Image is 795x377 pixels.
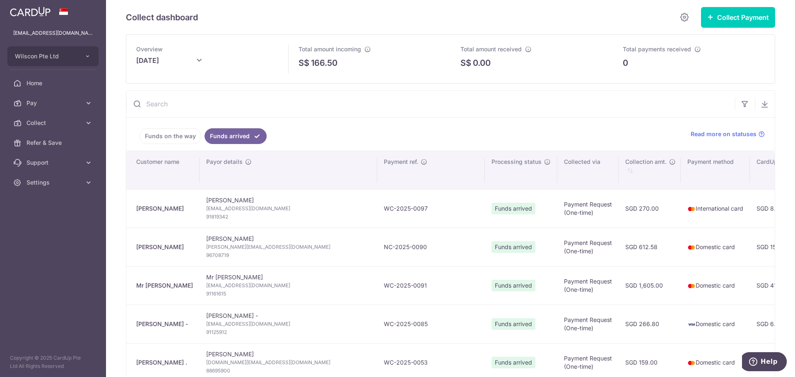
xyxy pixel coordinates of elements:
td: Domestic card [681,266,750,305]
span: [DOMAIN_NAME][EMAIL_ADDRESS][DOMAIN_NAME] [206,358,371,367]
div: [PERSON_NAME] [136,243,193,251]
span: Help [19,6,36,13]
td: SGD 612.58 [619,228,681,266]
span: Read more on statuses [691,130,756,138]
span: Pay [26,99,81,107]
td: Payment Request (One-time) [557,228,619,266]
span: Collection amt. [625,158,667,166]
span: Payment ref. [384,158,418,166]
span: Payor details [206,158,243,166]
span: 88695900 [206,367,371,375]
div: [PERSON_NAME] [136,204,193,213]
p: 0.00 [473,57,491,69]
span: S$ [460,57,471,69]
th: Payment method [681,151,750,189]
div: [PERSON_NAME] . [136,358,193,367]
span: 91125912 [206,328,371,336]
input: Search [126,91,735,117]
td: [PERSON_NAME] - [200,305,377,343]
td: Payment Request (One-time) [557,189,619,228]
span: 96708719 [206,251,371,259]
span: [EMAIL_ADDRESS][DOMAIN_NAME] [206,204,371,213]
span: Support [26,158,81,167]
span: Collect [26,119,81,127]
td: SGD 270.00 [619,189,681,228]
span: Funds arrived [491,357,535,368]
img: mastercard-sm-87a3fd1e0bddd137fecb07648320f44c262e2538e7db6024463105ddbc961eb2.png [687,282,696,290]
span: Total amount received [460,46,522,53]
td: SGD 266.80 [619,305,681,343]
span: [EMAIL_ADDRESS][DOMAIN_NAME] [206,320,371,328]
td: [PERSON_NAME] [200,228,377,266]
th: Collected via [557,151,619,189]
span: Total amount incoming [299,46,361,53]
td: Domestic card [681,228,750,266]
span: Processing status [491,158,542,166]
td: WC-2025-0085 [377,305,485,343]
img: mastercard-sm-87a3fd1e0bddd137fecb07648320f44c262e2538e7db6024463105ddbc961eb2.png [687,205,696,213]
td: Domestic card [681,305,750,343]
td: SGD 1,605.00 [619,266,681,305]
span: Funds arrived [491,241,535,253]
span: [EMAIL_ADDRESS][DOMAIN_NAME] [206,281,371,290]
p: 166.50 [311,57,337,69]
div: Mr [PERSON_NAME] [136,281,193,290]
td: NC-2025-0090 [377,228,485,266]
p: 0 [623,57,628,69]
span: Overview [136,46,163,53]
span: [PERSON_NAME][EMAIL_ADDRESS][DOMAIN_NAME] [206,243,371,251]
img: mastercard-sm-87a3fd1e0bddd137fecb07648320f44c262e2538e7db6024463105ddbc961eb2.png [687,243,696,252]
td: International card [681,189,750,228]
span: Funds arrived [491,280,535,291]
span: Home [26,79,81,87]
span: Funds arrived [491,318,535,330]
img: visa-sm-192604c4577d2d35970c8ed26b86981c2741ebd56154ab54ad91a526f0f24972.png [687,320,696,329]
p: [EMAIL_ADDRESS][DOMAIN_NAME] [13,29,93,37]
span: S$ [299,57,309,69]
button: Wilscon Pte Ltd [7,46,99,66]
span: Funds arrived [491,203,535,214]
th: Payment ref. [377,151,485,189]
a: Read more on statuses [691,130,765,138]
span: Total payments received [623,46,691,53]
a: Funds arrived [205,128,267,144]
th: Processing status [485,151,557,189]
th: Customer name [126,151,200,189]
a: Funds on the way [140,128,201,144]
span: 91819342 [206,213,371,221]
img: CardUp [10,7,51,17]
td: Mr [PERSON_NAME] [200,266,377,305]
span: Wilscon Pte Ltd [15,52,76,60]
td: Payment Request (One-time) [557,266,619,305]
span: Settings [26,178,81,187]
td: [PERSON_NAME] [200,189,377,228]
th: Payor details [200,151,377,189]
div: [PERSON_NAME] - [136,320,193,328]
span: Refer & Save [26,139,81,147]
button: Collect Payment [701,7,775,28]
iframe: Opens a widget where you can find more information [742,352,787,373]
h5: Collect dashboard [126,11,198,24]
th: Collection amt. : activate to sort column ascending [619,151,681,189]
td: Payment Request (One-time) [557,305,619,343]
td: WC-2025-0097 [377,189,485,228]
img: mastercard-sm-87a3fd1e0bddd137fecb07648320f44c262e2538e7db6024463105ddbc961eb2.png [687,359,696,367]
span: 91161615 [206,290,371,298]
td: WC-2025-0091 [377,266,485,305]
span: CardUp fee [756,158,788,166]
